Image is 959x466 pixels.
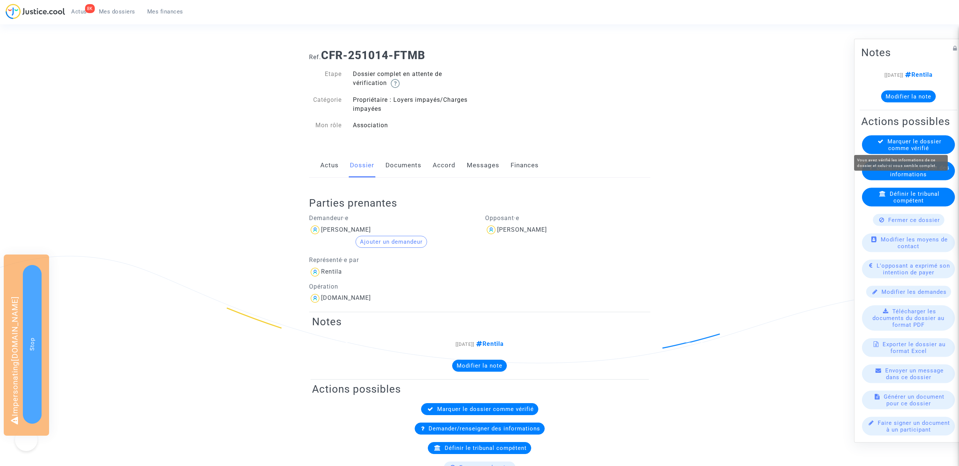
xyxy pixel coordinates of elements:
[885,367,944,380] span: Envoyer un message dans ce dossier
[467,153,499,178] a: Messages
[65,6,93,17] a: 8KActus
[23,265,42,424] button: Stop
[877,164,950,177] span: Demander/renseigner des informations
[884,72,903,77] span: [[DATE]]
[309,213,474,223] p: Demandeur·e
[347,70,479,88] div: Dossier complet en attente de vérification
[29,338,36,351] span: Stop
[878,419,950,433] span: Faire signer un document à un participant
[887,138,941,151] span: Marquer le dossier comme vérifié
[429,425,540,432] span: Demander/renseigner des informations
[321,268,342,275] div: Rentila
[903,71,933,78] span: Rentila
[309,255,474,265] p: Représenté·e par
[309,197,656,210] h2: Parties prenantes
[433,153,456,178] a: Accord
[321,226,371,233] div: [PERSON_NAME]
[452,360,507,372] button: Modifier la note
[391,79,400,88] img: help.svg
[71,8,87,15] span: Actus
[872,308,944,328] span: Télécharger les documents du dossier au format PDF
[4,255,49,436] div: Impersonating
[321,49,425,62] b: CFR-251014-FTMB
[497,226,547,233] div: [PERSON_NAME]
[309,292,321,304] img: icon-user.svg
[320,153,339,178] a: Actus
[303,70,348,88] div: Etape
[303,95,348,113] div: Catégorie
[347,121,479,130] div: Association
[93,6,141,17] a: Mes dossiers
[485,224,497,236] img: icon-user.svg
[312,315,647,328] h2: Notes
[356,236,427,248] button: Ajouter un demandeur
[474,340,504,347] span: Rentila
[883,341,946,354] span: Exporter le dossier au format Excel
[445,445,527,451] span: Définir le tribunal compétent
[890,190,940,204] span: Définir le tribunal compétent
[15,429,37,451] iframe: Help Scout Beacon - Open
[312,383,647,396] h2: Actions possibles
[350,153,374,178] a: Dossier
[881,90,936,102] button: Modifier la note
[85,4,95,13] div: 8K
[147,8,183,15] span: Mes finances
[884,393,944,406] span: Générer un document pour ce dossier
[385,153,421,178] a: Documents
[888,216,940,223] span: Fermer ce dossier
[309,224,321,236] img: icon-user.svg
[437,406,534,412] span: Marquer le dossier comme vérifié
[881,236,948,249] span: Modifier les moyens de contact
[861,115,956,128] h2: Actions possibles
[485,213,650,223] p: Opposant·e
[99,8,135,15] span: Mes dossiers
[309,282,474,291] p: Opération
[877,262,950,275] span: L'opposant a exprimé son intention de payer
[511,153,539,178] a: Finances
[347,95,479,113] div: Propriétaire : Loyers impayés/Charges impayées
[303,121,348,130] div: Mon rôle
[321,294,371,301] div: [DOMAIN_NAME]
[309,54,321,61] span: Ref.
[6,4,65,19] img: jc-logo.svg
[456,341,474,347] span: [[DATE]]
[309,266,321,278] img: icon-user.svg
[881,288,947,295] span: Modifier les demandes
[861,46,956,59] h2: Notes
[141,6,189,17] a: Mes finances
